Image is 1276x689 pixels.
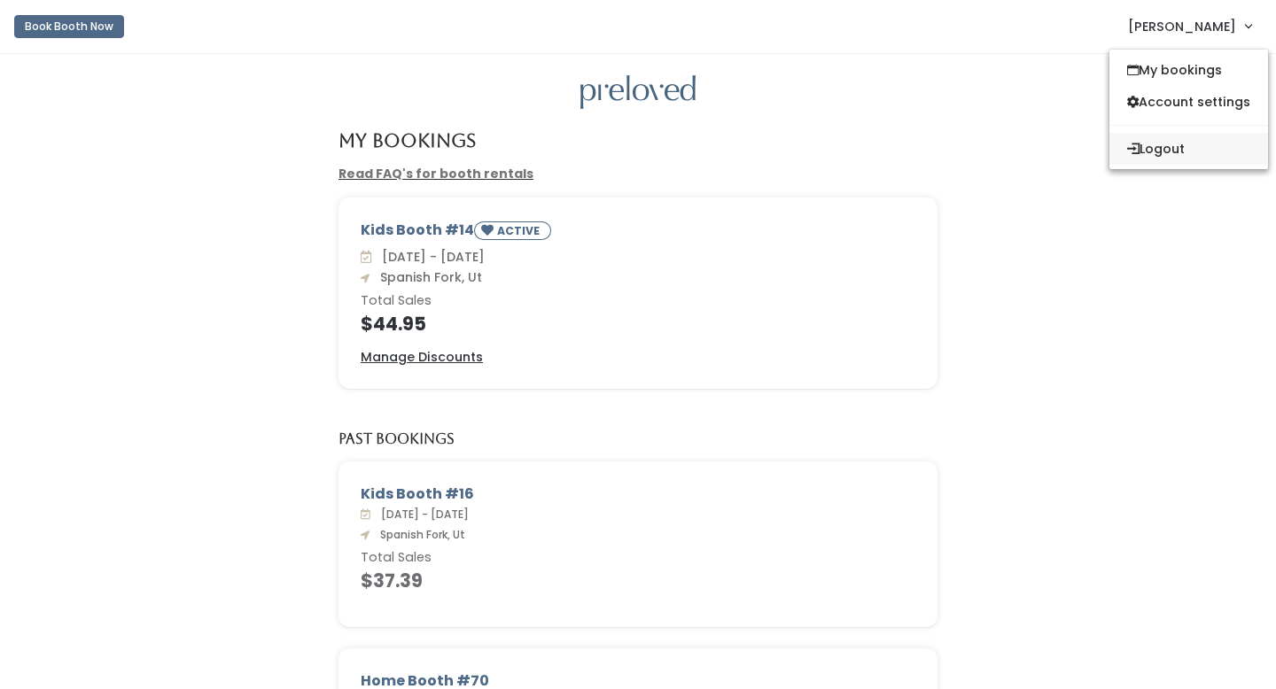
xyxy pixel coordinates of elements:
img: preloved logo [580,75,696,110]
span: Spanish Fork, Ut [373,268,482,286]
a: Book Booth Now [14,7,124,46]
h5: Past Bookings [338,431,455,447]
span: Spanish Fork, Ut [373,527,465,542]
div: Kids Booth #16 [361,484,915,505]
h6: Total Sales [361,551,915,565]
a: Read FAQ's for booth rentals [338,165,533,182]
a: Account settings [1109,86,1268,118]
small: ACTIVE [497,223,543,238]
h4: $44.95 [361,314,915,334]
u: Manage Discounts [361,348,483,366]
a: Manage Discounts [361,348,483,367]
div: Kids Booth #14 [361,220,915,247]
span: [DATE] - [DATE] [375,248,485,266]
button: Book Booth Now [14,15,124,38]
h6: Total Sales [361,294,915,308]
a: [PERSON_NAME] [1110,7,1269,45]
span: [DATE] - [DATE] [374,507,469,522]
h4: My Bookings [338,130,476,151]
a: My bookings [1109,54,1268,86]
span: [PERSON_NAME] [1128,17,1236,36]
button: Logout [1109,133,1268,165]
h4: $37.39 [361,570,915,591]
